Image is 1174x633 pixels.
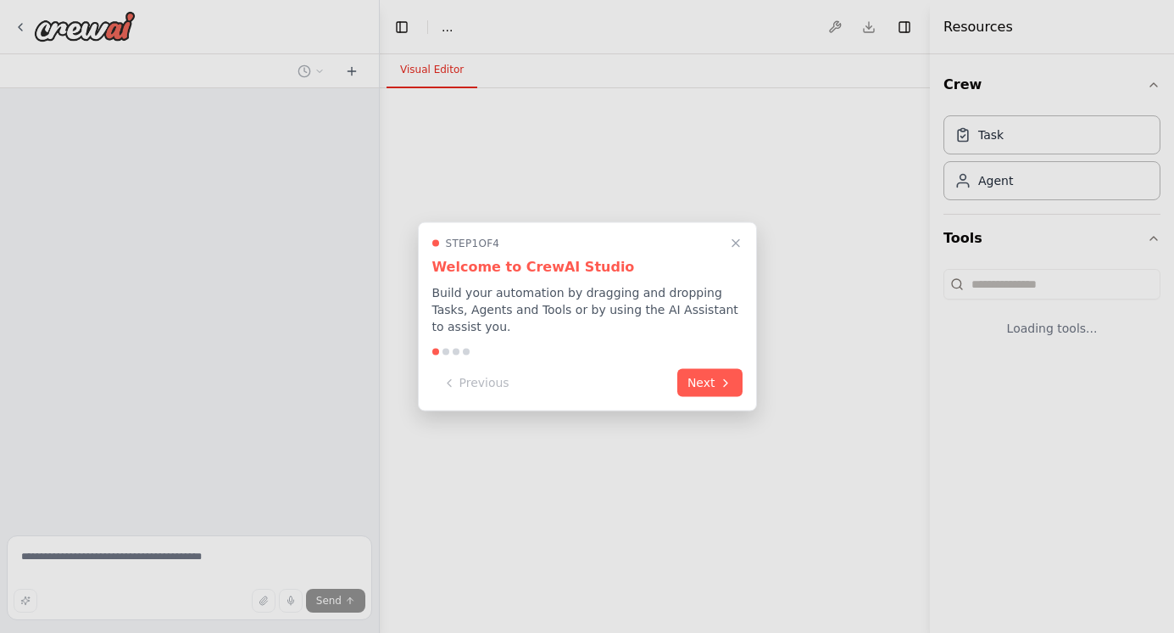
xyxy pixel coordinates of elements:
[432,284,743,335] p: Build your automation by dragging and dropping Tasks, Agents and Tools or by using the AI Assista...
[726,233,746,254] button: Close walkthrough
[677,369,743,397] button: Next
[390,15,414,39] button: Hide left sidebar
[446,237,500,250] span: Step 1 of 4
[432,369,520,397] button: Previous
[432,257,743,277] h3: Welcome to CrewAI Studio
